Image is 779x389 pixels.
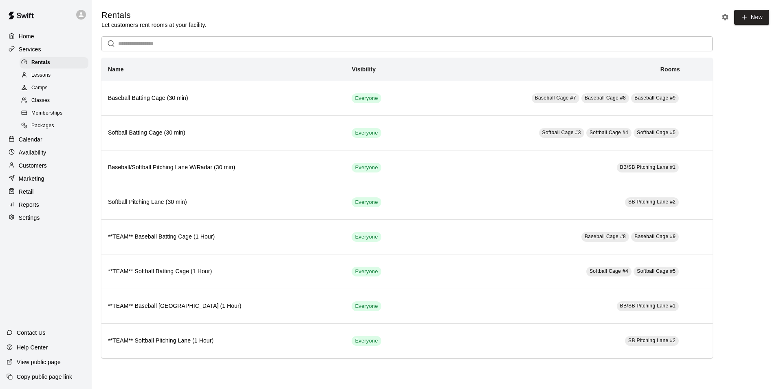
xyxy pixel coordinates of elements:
[352,93,381,103] div: This service is visible to all of your customers
[7,199,85,211] a: Reports
[20,82,92,95] a: Camps
[108,94,339,103] h6: Baseball Batting Cage (30 min)
[19,175,44,183] p: Marketing
[20,70,88,81] div: Lessons
[7,186,85,198] a: Retail
[7,159,85,172] a: Customers
[20,120,92,133] a: Packages
[542,130,581,135] span: Softball Cage #3
[20,57,88,69] div: Rentals
[352,267,381,276] div: This service is visible to all of your customers
[352,336,381,346] div: This service is visible to all of your customers
[108,267,339,276] h6: **TEAM** Softball Batting Cage (1 Hour)
[19,32,34,40] p: Home
[352,199,381,206] span: Everyone
[620,303,676,309] span: BB/SB Pitching Lane #1
[17,343,48,351] p: Help Center
[352,268,381,276] span: Everyone
[20,108,88,119] div: Memberships
[108,66,124,73] b: Name
[19,45,41,53] p: Services
[634,234,676,239] span: Baseball Cage #9
[19,214,40,222] p: Settings
[101,10,206,21] h5: Rentals
[352,128,381,138] div: This service is visible to all of your customers
[20,82,88,94] div: Camps
[352,233,381,241] span: Everyone
[352,66,376,73] b: Visibility
[585,234,626,239] span: Baseball Cage #8
[7,146,85,159] a: Availability
[628,199,676,205] span: SB Pitching Lane #2
[352,337,381,345] span: Everyone
[352,164,381,172] span: Everyone
[734,10,769,25] a: New
[31,109,62,117] span: Memberships
[20,95,92,107] a: Classes
[108,232,339,241] h6: **TEAM** Baseball Batting Cage (1 Hour)
[31,84,48,92] span: Camps
[7,212,85,224] a: Settings
[101,21,206,29] p: Let customers rent rooms at your facility.
[108,336,339,345] h6: **TEAM** Softball Pitching Lane (1 Hour)
[7,43,85,55] a: Services
[352,301,381,311] div: This service is visible to all of your customers
[590,268,628,274] span: Softball Cage #4
[31,71,51,80] span: Lessons
[634,95,676,101] span: Baseball Cage #9
[628,338,676,343] span: SB Pitching Lane #2
[719,11,731,23] button: Rental settings
[108,198,339,207] h6: Softball Pitching Lane (30 min)
[17,373,72,381] p: Copy public page link
[17,358,61,366] p: View public page
[7,133,85,146] a: Calendar
[7,172,85,185] a: Marketing
[19,135,42,144] p: Calendar
[352,232,381,242] div: This service is visible to all of your customers
[585,95,626,101] span: Baseball Cage #8
[108,302,339,311] h6: **TEAM** Baseball [GEOGRAPHIC_DATA] (1 Hour)
[352,163,381,172] div: This service is visible to all of your customers
[20,120,88,132] div: Packages
[352,303,381,310] span: Everyone
[590,130,628,135] span: Softball Cage #4
[19,201,39,209] p: Reports
[637,130,676,135] span: Softball Cage #5
[637,268,676,274] span: Softball Cage #5
[20,107,92,120] a: Memberships
[108,128,339,137] h6: Softball Batting Cage (30 min)
[535,95,576,101] span: Baseball Cage #7
[19,148,46,157] p: Availability
[101,58,713,358] table: simple table
[620,164,676,170] span: BB/SB Pitching Lane #1
[108,163,339,172] h6: Baseball/Softball Pitching Lane W/Radar (30 min)
[20,69,92,82] a: Lessons
[660,66,680,73] b: Rooms
[352,197,381,207] div: This service is visible to all of your customers
[7,30,85,42] a: Home
[19,161,47,170] p: Customers
[20,95,88,106] div: Classes
[31,59,50,67] span: Rentals
[352,95,381,102] span: Everyone
[17,329,46,337] p: Contact Us
[31,122,54,130] span: Packages
[352,129,381,137] span: Everyone
[19,188,34,196] p: Retail
[20,56,92,69] a: Rentals
[31,97,50,105] span: Classes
